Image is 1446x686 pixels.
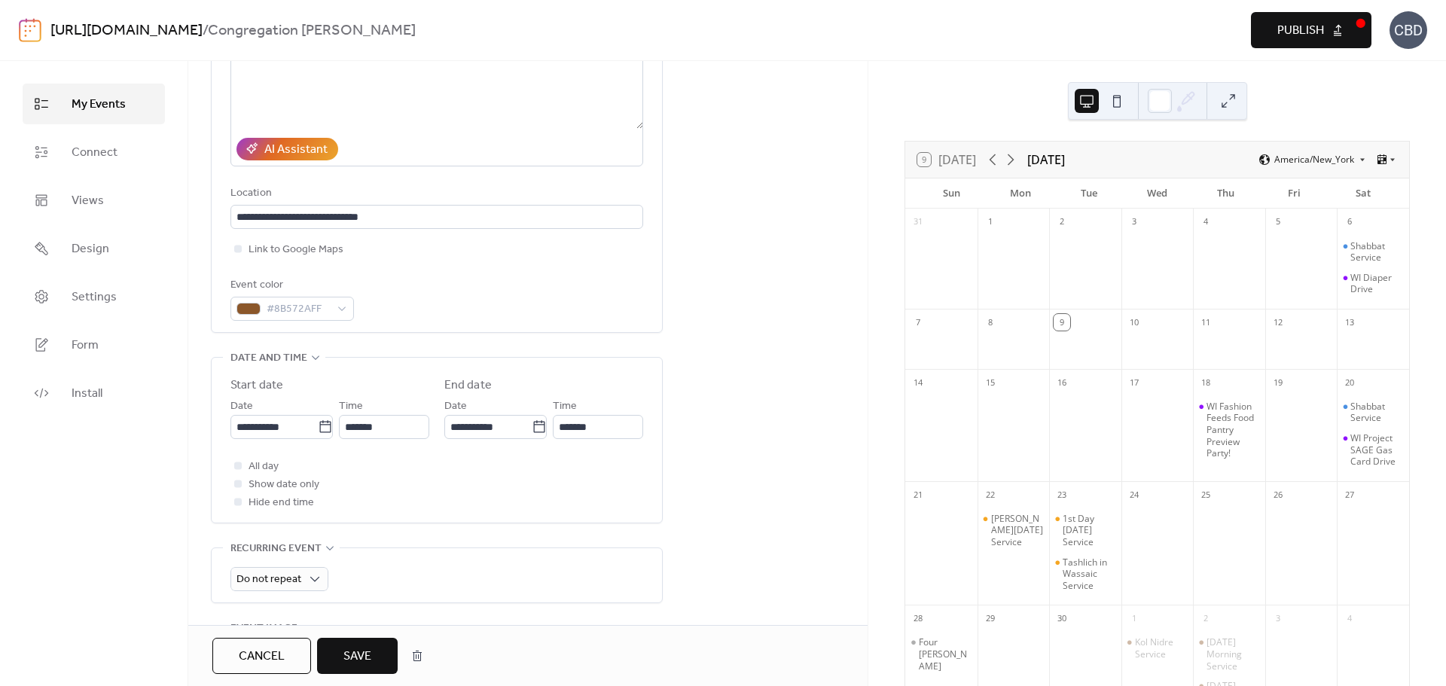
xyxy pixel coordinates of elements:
[72,96,126,114] span: My Events
[982,214,999,230] div: 1
[991,513,1044,548] div: [PERSON_NAME][DATE] Service
[1390,11,1427,49] div: CBD
[1207,636,1259,672] div: [DATE] ​Morning Service
[72,192,104,210] span: Views
[1197,610,1214,627] div: 2
[249,494,314,512] span: Hide end time
[1197,214,1214,230] div: 4
[982,314,999,331] div: 8
[212,638,311,674] a: Cancel
[23,180,165,221] a: Views
[910,214,926,230] div: 31
[1054,486,1070,503] div: 23
[910,374,926,391] div: 14
[910,610,926,627] div: 28
[72,240,109,258] span: Design
[1191,178,1260,209] div: Thu
[239,648,285,666] span: Cancel
[1350,432,1403,468] div: WI Project SAGE Gas Card Drive
[72,385,102,403] span: Install
[1270,610,1286,627] div: 3
[236,569,301,590] span: Do not repeat
[1270,374,1286,391] div: 19
[203,17,208,45] b: /
[267,300,330,319] span: #8B572AFF
[1193,401,1265,459] div: WI Fashion Feeds Food Pantry Preview Party!
[230,349,307,367] span: Date and time
[1126,214,1142,230] div: 3
[1063,513,1115,548] div: 1st Day [DATE] Service
[1027,151,1065,169] div: [DATE]
[1329,178,1397,209] div: Sat
[978,513,1050,548] div: Erev Rosh Hashanah Service
[249,476,319,494] span: Show date only
[72,288,117,306] span: Settings
[317,638,398,674] button: Save
[444,398,467,416] span: Date
[1341,486,1358,503] div: 27
[905,636,978,672] div: Four Winters
[1197,486,1214,503] div: 25
[553,398,577,416] span: Time
[1063,556,1115,592] div: Tashlich in Wassaic Service
[1337,272,1409,295] div: WI Diaper Drive
[1126,314,1142,331] div: 10
[1350,240,1403,264] div: Shabbat Service
[1341,314,1358,331] div: 13
[1126,610,1142,627] div: 1
[1193,636,1265,672] div: Yom Kippur ​Morning Service
[1054,214,1070,230] div: 2
[1277,22,1324,40] span: Publish
[917,178,986,209] div: Sun
[1341,610,1358,627] div: 4
[1251,12,1371,48] button: Publish
[23,325,165,365] a: Form
[1337,401,1409,424] div: Shabbat Service
[1049,513,1121,548] div: 1st Day Rosh Hashanah Service
[1054,610,1070,627] div: 30
[230,276,351,294] div: Event color
[1337,240,1409,264] div: Shabbat Service
[19,18,41,42] img: logo
[230,377,283,395] div: Start date
[339,398,363,416] span: Time
[1054,178,1123,209] div: Tue
[919,636,972,672] div: Four [PERSON_NAME]
[72,337,99,355] span: Form
[264,141,328,159] div: AI Assistant
[1207,401,1259,459] div: WI Fashion Feeds Food Pantry Preview Party!
[1197,374,1214,391] div: 18
[230,540,322,558] span: Recurring event
[1270,486,1286,503] div: 26
[23,84,165,124] a: My Events
[23,373,165,413] a: Install
[1126,374,1142,391] div: 17
[1054,374,1070,391] div: 16
[1350,272,1403,295] div: WI Diaper Drive
[1274,155,1354,164] span: America/New_York
[982,610,999,627] div: 29
[444,377,492,395] div: End date
[1197,314,1214,331] div: 11
[1350,401,1403,424] div: Shabbat Service
[986,178,1054,209] div: Mon
[910,486,926,503] div: 21
[1135,636,1188,660] div: Kol Nidre Service
[249,458,279,476] span: All day
[910,314,926,331] div: 7
[23,132,165,172] a: Connect
[1337,432,1409,468] div: WI Project SAGE Gas Card Drive
[1121,636,1194,660] div: Kol Nidre Service
[982,486,999,503] div: 22
[1054,314,1070,331] div: 9
[982,374,999,391] div: 15
[236,138,338,160] button: AI Assistant
[1260,178,1329,209] div: Fri
[230,398,253,416] span: Date
[1126,486,1142,503] div: 24
[23,228,165,269] a: Design
[1341,214,1358,230] div: 6
[208,17,416,45] b: Congregation [PERSON_NAME]
[72,144,117,162] span: Connect
[1270,314,1286,331] div: 12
